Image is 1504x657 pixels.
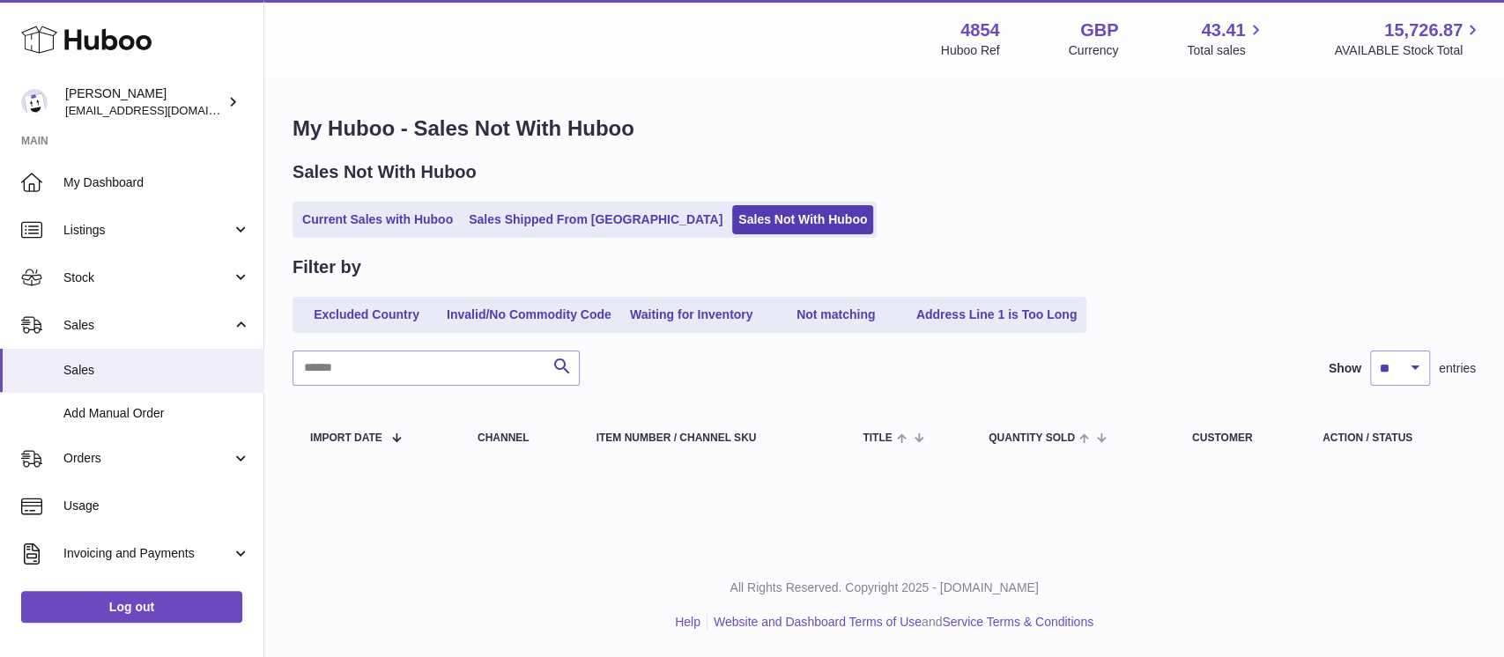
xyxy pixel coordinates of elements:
span: My Dashboard [63,174,250,191]
span: Total sales [1187,42,1265,59]
span: 43.41 [1201,18,1245,42]
span: Add Manual Order [63,405,250,422]
span: Title [863,432,892,444]
a: Address Line 1 is Too Long [910,300,1084,329]
label: Show [1329,360,1361,377]
a: Help [675,615,700,629]
div: Channel [478,432,561,444]
div: Huboo Ref [941,42,1000,59]
a: Current Sales with Huboo [296,205,459,234]
a: Sales Not With Huboo [732,205,873,234]
span: Sales [63,317,232,334]
span: Import date [310,432,382,444]
span: [EMAIL_ADDRESS][DOMAIN_NAME] [65,103,259,117]
strong: 4854 [960,18,1000,42]
div: Currency [1069,42,1119,59]
a: Waiting for Inventory [621,300,762,329]
li: and [708,614,1093,631]
span: Listings [63,222,232,239]
a: Excluded Country [296,300,437,329]
span: Usage [63,498,250,514]
span: Sales [63,362,250,379]
span: Orders [63,450,232,467]
a: Website and Dashboard Terms of Use [714,615,922,629]
div: Action / Status [1322,432,1458,444]
span: entries [1439,360,1476,377]
p: All Rights Reserved. Copyright 2025 - [DOMAIN_NAME] [278,579,1490,596]
a: Log out [21,591,242,623]
a: Invalid/No Commodity Code [441,300,618,329]
a: Not matching [766,300,907,329]
strong: GBP [1080,18,1118,42]
h1: My Huboo - Sales Not With Huboo [293,114,1476,143]
div: Item Number / Channel SKU [596,432,828,444]
a: Sales Shipped From [GEOGRAPHIC_DATA] [463,205,729,234]
h2: Sales Not With Huboo [293,160,477,184]
span: Stock [63,269,232,286]
h2: Filter by [293,255,361,279]
span: AVAILABLE Stock Total [1334,42,1483,59]
span: Quantity Sold [989,432,1075,444]
a: 15,726.87 AVAILABLE Stock Total [1334,18,1483,59]
div: Customer [1192,432,1287,444]
span: Invoicing and Payments [63,545,232,562]
img: jimleo21@yahoo.gr [21,89,48,115]
a: 43.41 Total sales [1187,18,1265,59]
a: Service Terms & Conditions [942,615,1093,629]
span: 15,726.87 [1384,18,1463,42]
div: [PERSON_NAME] [65,85,224,119]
